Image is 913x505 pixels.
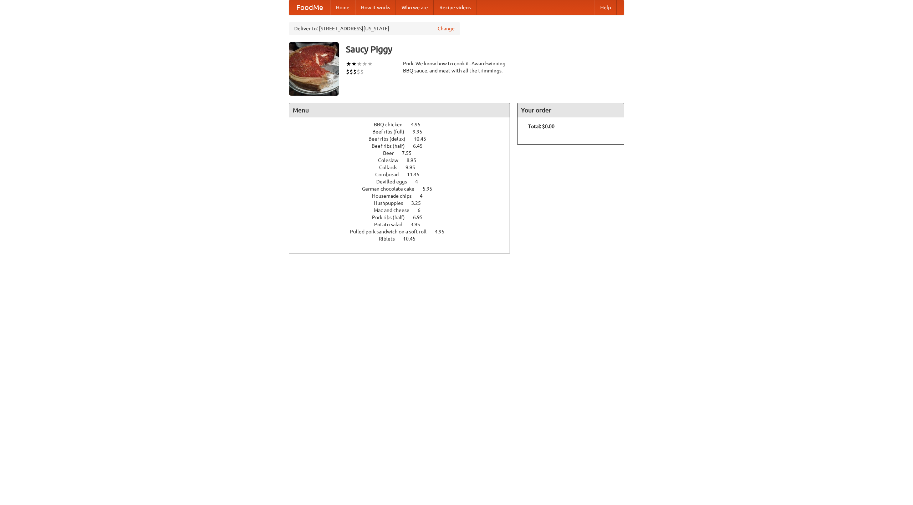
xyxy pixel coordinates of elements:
li: ★ [367,60,373,68]
span: Pork ribs (half) [372,214,412,220]
span: BBQ chicken [374,122,410,127]
a: Pork ribs (half) 6.95 [372,214,436,220]
span: 8.95 [407,157,423,163]
span: 4.95 [435,229,452,234]
a: Cornbread 11.45 [375,172,433,177]
li: $ [353,68,357,76]
span: 4.95 [411,122,428,127]
div: Deliver to: [STREET_ADDRESS][US_STATE] [289,22,460,35]
a: Home [330,0,355,15]
a: Beef ribs (half) 6.45 [372,143,436,149]
a: BBQ chicken 4.95 [374,122,434,127]
a: Coleslaw 8.95 [378,157,429,163]
span: 4 [415,179,425,185]
a: Hushpuppies 3.25 [374,200,434,206]
span: 11.45 [407,172,427,177]
span: Mac and cheese [374,207,417,213]
a: Potato salad 3.95 [374,222,433,227]
h3: Saucy Piggy [346,42,624,56]
span: Collards [379,165,404,170]
span: 3.95 [410,222,427,227]
span: 6.95 [413,214,430,220]
img: angular.jpg [289,42,339,96]
span: Beef ribs (half) [372,143,412,149]
li: ★ [346,60,351,68]
h4: Your order [517,103,624,117]
a: Beer 7.55 [383,150,425,156]
a: Who we are [396,0,434,15]
span: Coleslaw [378,157,406,163]
span: German chocolate cake [362,186,422,192]
span: 3.25 [411,200,428,206]
span: Riblets [379,236,402,242]
span: 10.45 [414,136,433,142]
a: Mac and cheese 6 [374,207,434,213]
a: Help [595,0,617,15]
li: ★ [362,60,367,68]
span: Devilled eggs [376,179,414,185]
span: Housemade chips [372,193,419,199]
li: ★ [351,60,357,68]
span: Hushpuppies [374,200,410,206]
div: Pork. We know how to cook it. Award-winning BBQ sauce, and meat with all the trimmings. [403,60,510,74]
span: 5.95 [423,186,439,192]
span: Pulled pork sandwich on a soft roll [350,229,434,234]
a: FoodMe [289,0,330,15]
a: Housemade chips 4 [372,193,436,199]
a: Change [438,25,455,32]
span: 6 [418,207,428,213]
span: 7.55 [402,150,419,156]
a: Pulled pork sandwich on a soft roll 4.95 [350,229,458,234]
span: Cornbread [375,172,406,177]
a: How it works [355,0,396,15]
span: Beef ribs (full) [372,129,412,135]
a: Devilled eggs 4 [376,179,431,185]
b: Total: $0.00 [528,123,555,129]
a: Collards 9.95 [379,165,428,170]
li: $ [360,68,364,76]
span: 4 [420,193,430,199]
span: Beef ribs (delux) [368,136,413,142]
span: Beer [383,150,401,156]
li: $ [350,68,353,76]
span: 9.95 [406,165,422,170]
a: Beef ribs (full) 9.95 [372,129,435,135]
li: ★ [357,60,362,68]
a: Beef ribs (delux) 10.45 [368,136,439,142]
a: Recipe videos [434,0,476,15]
span: 10.45 [403,236,423,242]
span: Potato salad [374,222,409,227]
a: German chocolate cake 5.95 [362,186,445,192]
li: $ [357,68,360,76]
span: 6.45 [413,143,430,149]
span: 9.95 [413,129,429,135]
a: Riblets 10.45 [379,236,429,242]
h4: Menu [289,103,510,117]
li: $ [346,68,350,76]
